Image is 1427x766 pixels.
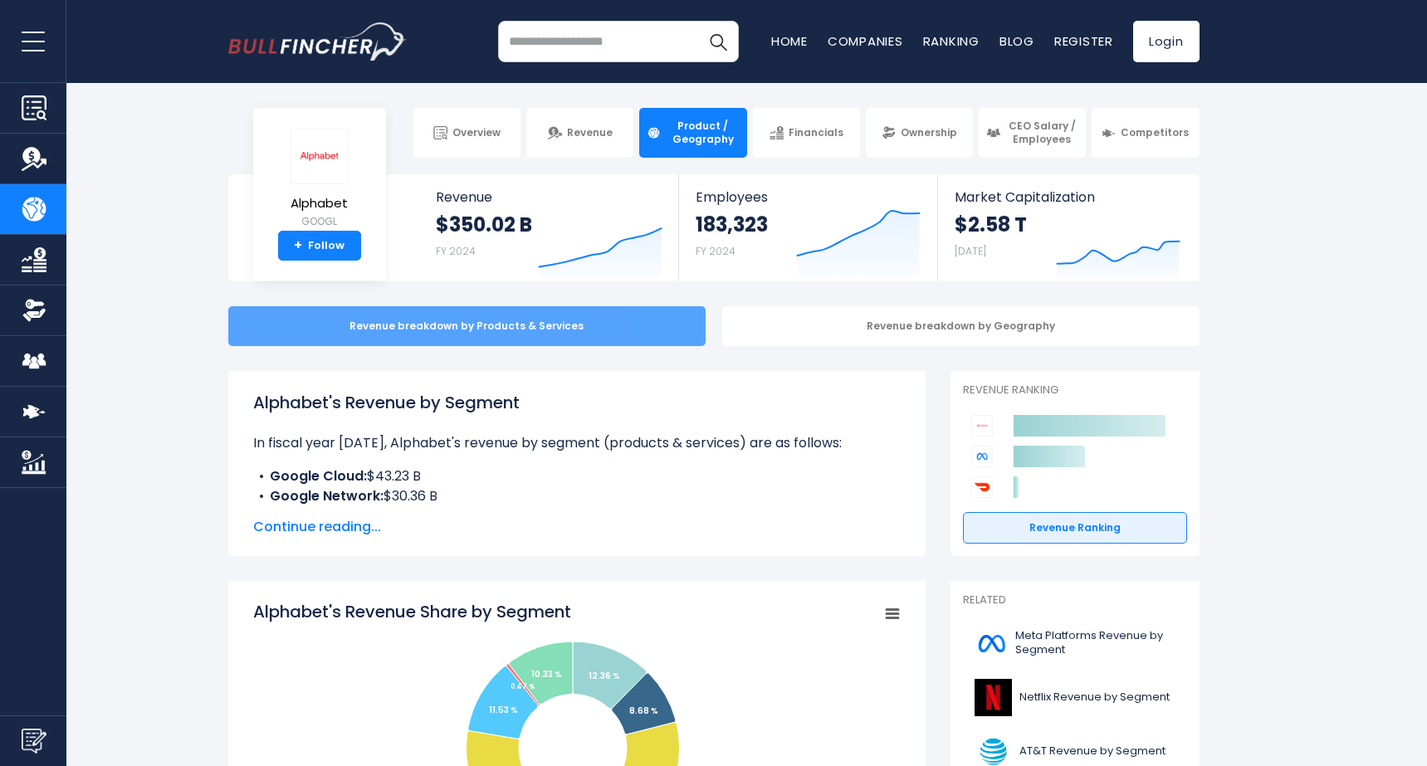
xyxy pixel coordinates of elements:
[955,189,1180,205] span: Market Capitalization
[436,244,476,258] small: FY 2024
[963,621,1187,666] a: Meta Platforms Revenue by Segment
[253,600,571,623] tspan: Alphabet's Revenue Share by Segment
[971,415,993,437] img: Alphabet competitors logo
[866,108,973,158] a: Ownership
[413,108,520,158] a: Overview
[666,120,739,145] span: Product / Geography
[955,212,1027,237] strong: $2.58 T
[963,383,1187,398] p: Revenue Ranking
[511,682,535,691] tspan: 0.47 %
[639,108,746,158] a: Product / Geography
[291,214,349,229] small: GOOGL
[290,128,349,232] a: Alphabet GOOGL
[971,476,993,498] img: DoorDash competitors logo
[588,670,619,682] tspan: 12.36 %
[628,705,657,717] tspan: 8.68 %
[971,446,993,467] img: Meta Platforms competitors logo
[270,466,367,485] b: Google Cloud:
[963,512,1187,544] a: Revenue Ranking
[270,486,384,505] b: Google Network:
[253,486,901,506] li: $30.36 B
[696,244,735,258] small: FY 2024
[1121,126,1189,139] span: Competitors
[696,212,768,237] strong: 183,323
[679,174,937,281] a: Employees 183,323 FY 2024
[294,238,302,253] strong: +
[526,108,633,158] a: Revenue
[1005,120,1078,145] span: CEO Salary / Employees
[923,32,980,50] a: Ranking
[567,126,613,139] span: Revenue
[228,22,407,61] img: bullfincher logo
[253,517,901,537] span: Continue reading...
[771,32,808,50] a: Home
[979,108,1086,158] a: CEO Salary / Employees
[696,189,921,205] span: Employees
[1092,108,1199,158] a: Competitors
[531,668,562,681] tspan: 10.33 %
[253,466,901,486] li: $43.23 B
[253,433,901,453] p: In fiscal year [DATE], Alphabet's revenue by segment (products & services) are as follows:
[291,197,349,211] span: Alphabet
[253,390,901,415] h1: Alphabet's Revenue by Segment
[228,22,407,61] a: Go to homepage
[1019,744,1166,759] span: AT&T Revenue by Segment
[828,32,903,50] a: Companies
[938,174,1197,281] a: Market Capitalization $2.58 T [DATE]
[753,108,860,158] a: Financials
[228,306,706,346] div: Revenue breakdown by Products & Services
[973,625,1010,662] img: META logo
[789,126,843,139] span: Financials
[973,679,1014,716] img: NFLX logo
[963,593,1187,607] p: Related
[955,244,986,258] small: [DATE]
[278,231,361,261] a: +Follow
[722,306,1200,346] div: Revenue breakdown by Geography
[1133,21,1200,62] a: Login
[1015,629,1177,657] span: Meta Platforms Revenue by Segment
[901,126,957,139] span: Ownership
[963,675,1187,720] a: Netflix Revenue by Segment
[697,21,739,62] button: Search
[419,174,679,281] a: Revenue $350.02 B FY 2024
[436,212,532,237] strong: $350.02 B
[436,189,662,205] span: Revenue
[452,126,501,139] span: Overview
[1019,690,1170,705] span: Netflix Revenue by Segment
[999,32,1034,50] a: Blog
[22,298,46,323] img: Ownership
[489,704,518,716] tspan: 11.53 %
[1054,32,1113,50] a: Register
